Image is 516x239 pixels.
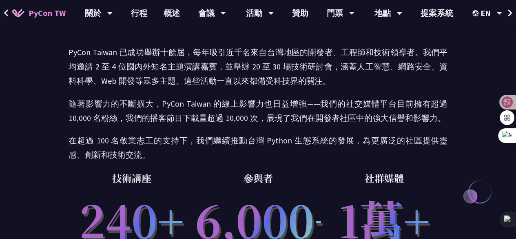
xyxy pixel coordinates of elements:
[4,3,74,23] a: PyCon TW
[374,8,391,18] font: 地點
[421,8,453,18] font: 提案系統
[481,8,491,18] font: EN
[164,8,180,18] font: 概述
[69,98,447,123] font: 隨著影響力的不斷擴大，PyCon Taiwan 的線上影響力也日益增強——我們的社交媒體平台目前擁有超過 10,000 名粉絲，我們的播客節目下載量超過 10,000 次，展現了我們在開發者社區...
[85,8,101,18] font: 關於
[198,8,215,18] font: 會議
[112,171,151,185] font: 技術講座
[365,171,404,185] font: 社群媒體
[29,8,66,18] font: PyCon TW
[472,10,481,16] img: 區域設定圖標
[246,8,262,18] font: 活動
[131,8,147,18] font: 行程
[69,47,447,86] font: PyCon Taiwan 已成功舉辦十餘屆，每年吸引近千名來自台灣地區的開發者、工程師和技術領導者。我們平均邀請 2 至 4 位國內外知名主題演講嘉賓，並舉辦 20 至 30 場技術研討會，涵蓋...
[243,171,272,185] font: 參與者
[12,9,24,17] img: PyCon TW 2025 首頁圖標
[69,135,447,160] font: 在超過 100 名敬業志工的支持下，我們繼續推動台灣 Python 生態系統的發展，為更廣泛的社區提供靈感、創新和技術交流。
[292,8,308,18] font: 贊助
[327,8,343,18] font: 門票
